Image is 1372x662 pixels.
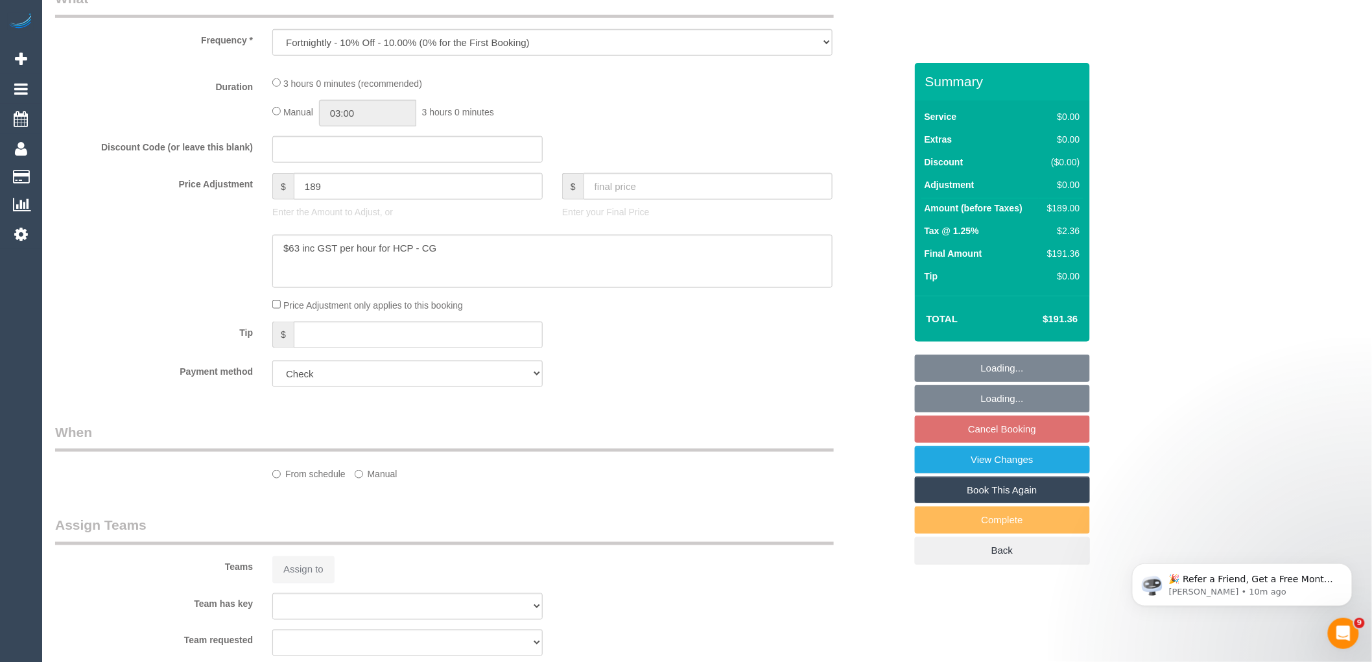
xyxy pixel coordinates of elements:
label: Discount [925,156,964,169]
label: From schedule [272,463,346,480]
div: $189.00 [1042,202,1080,215]
label: Tip [925,270,938,283]
label: Duration [45,76,263,93]
label: Amount (before Taxes) [925,202,1023,215]
iframe: Intercom notifications message [1113,536,1372,627]
label: Final Amount [925,247,982,260]
label: Frequency * [45,29,263,47]
input: final price [584,173,833,200]
span: 3 hours 0 minutes [422,107,494,117]
div: ($0.00) [1042,156,1080,169]
div: $0.00 [1042,270,1080,283]
div: $0.00 [1042,178,1080,191]
label: Team requested [45,630,263,647]
span: $ [562,173,584,200]
label: Discount Code (or leave this blank) [45,136,263,154]
img: Automaid Logo [8,13,34,31]
div: $2.36 [1042,224,1080,237]
h4: $191.36 [1004,314,1078,325]
div: $0.00 [1042,133,1080,146]
span: Manual [283,107,313,117]
h3: Summary [925,74,1083,89]
legend: Assign Teams [55,516,834,545]
iframe: Intercom live chat [1328,618,1359,649]
label: Price Adjustment [45,173,263,191]
span: 9 [1354,618,1365,628]
span: $ [272,322,294,348]
a: Book This Again [915,477,1090,504]
div: $0.00 [1042,110,1080,123]
label: Tip [45,322,263,339]
label: Manual [355,463,397,480]
input: Manual [355,470,363,479]
label: Team has key [45,593,263,611]
strong: Total [927,313,958,324]
a: View Changes [915,446,1090,473]
p: Enter the Amount to Adjust, or [272,206,543,219]
label: Extras [925,133,952,146]
label: Teams [45,556,263,574]
span: Price Adjustment only applies to this booking [283,300,463,311]
legend: When [55,423,834,452]
label: Adjustment [925,178,975,191]
span: 3 hours 0 minutes (recommended) [283,78,422,89]
a: Back [915,537,1090,564]
input: From schedule [272,470,281,479]
div: $191.36 [1042,247,1080,260]
span: $ [272,173,294,200]
p: Enter your Final Price [562,206,833,219]
label: Tax @ 1.25% [925,224,979,237]
label: Payment method [45,361,263,378]
label: Service [925,110,957,123]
